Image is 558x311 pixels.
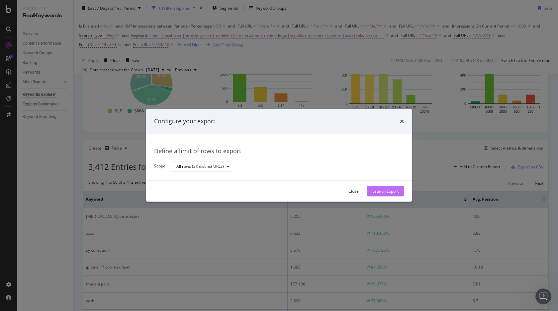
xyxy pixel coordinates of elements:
div: Close [348,188,359,194]
div: times [400,117,404,126]
div: Launch Export [372,188,399,194]
div: Define a limit of rows to export [154,147,404,155]
button: Launch Export [367,186,404,197]
iframe: Intercom live chat [535,288,551,304]
button: All rows (3K distinct URLs) [171,161,232,172]
div: modal [146,109,412,202]
div: All rows (3K distinct URLs) [176,164,224,168]
label: Scope [154,163,165,171]
div: Configure your export [154,117,215,126]
button: Close [343,186,364,197]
